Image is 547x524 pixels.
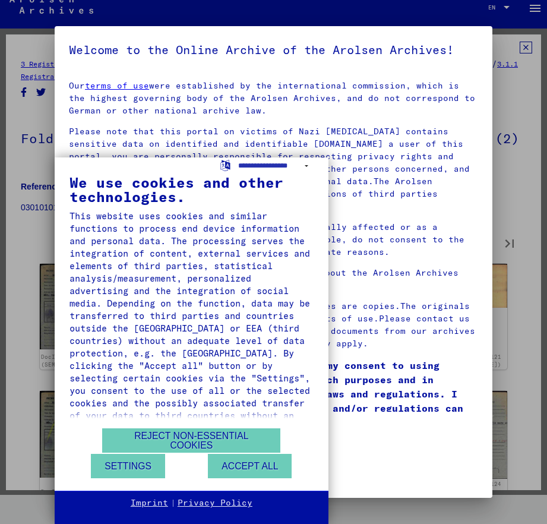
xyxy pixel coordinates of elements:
div: This website uses cookies and similar functions to process end device information and personal da... [69,210,314,434]
button: Accept all [208,454,292,478]
div: We use cookies and other technologies. [69,175,314,204]
a: Imprint [131,497,168,509]
button: Reject non-essential cookies [102,428,280,453]
a: Privacy Policy [178,497,252,509]
button: Settings [91,454,165,478]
